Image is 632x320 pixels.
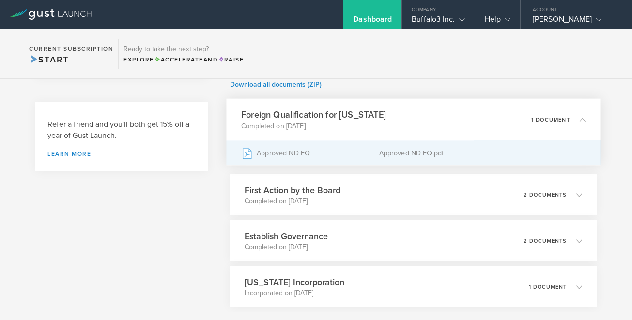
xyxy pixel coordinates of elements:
div: Approved ND FQ.pdf [379,141,586,165]
h2: Current Subscription [29,46,113,52]
iframe: Chat Widget [584,274,632,320]
h3: Establish Governance [245,230,328,243]
p: Completed on [DATE] [245,243,328,252]
div: Help [485,15,510,29]
p: Incorporated on [DATE] [245,289,344,298]
h3: Foreign Qualification for [US_STATE] [241,108,386,122]
div: Buffalo3 Inc. [412,15,464,29]
div: Approved ND FQ [241,141,379,165]
div: Dashboard [353,15,392,29]
span: Raise [218,56,244,63]
h3: Ready to take the next step? [123,46,244,53]
a: Download all documents (ZIP) [230,80,322,89]
span: and [154,56,218,63]
a: Learn more [47,151,196,157]
div: Ready to take the next step?ExploreAccelerateandRaise [118,39,248,69]
p: 1 document [531,117,570,122]
div: Explore [123,55,244,64]
div: [PERSON_NAME] [533,15,615,29]
p: Completed on [DATE] [245,197,340,206]
p: 2 documents [524,238,567,244]
span: Start [29,54,68,65]
h3: First Action by the Board [245,184,340,197]
p: 1 document [529,284,567,290]
p: 2 documents [524,192,567,198]
h3: Refer a friend and you'll both get 15% off a year of Gust Launch. [47,119,196,141]
h3: [US_STATE] Incorporation [245,276,344,289]
p: Completed on [DATE] [241,121,386,131]
span: Accelerate [154,56,203,63]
